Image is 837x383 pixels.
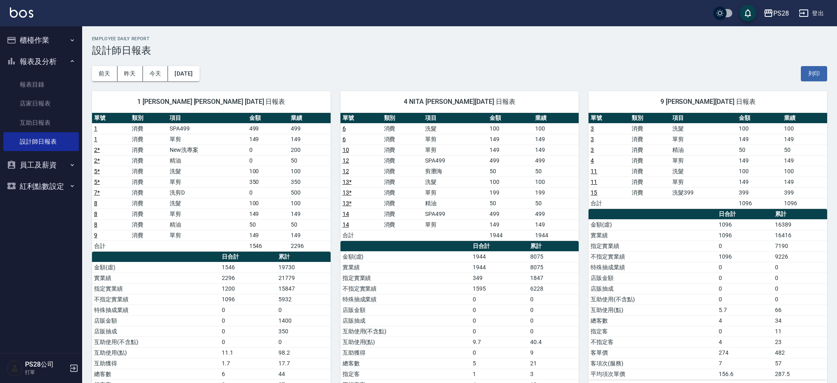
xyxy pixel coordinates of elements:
[737,123,782,134] td: 100
[717,219,773,230] td: 1096
[289,155,331,166] td: 50
[220,262,276,273] td: 1546
[423,209,487,219] td: SPA499
[782,155,827,166] td: 149
[423,155,487,166] td: SPA499
[247,123,289,134] td: 499
[220,283,276,294] td: 1200
[471,347,528,358] td: 0
[7,360,23,376] img: Person
[168,209,247,219] td: 單剪
[130,187,168,198] td: 消費
[289,134,331,144] td: 149
[528,262,579,273] td: 8075
[773,294,827,305] td: 0
[589,305,716,315] td: 互助使用(點)
[92,337,220,347] td: 互助使用(不含點)
[773,219,827,230] td: 16389
[130,177,168,187] td: 消費
[130,166,168,177] td: 消費
[737,177,782,187] td: 149
[350,98,569,106] span: 4 NITA [PERSON_NAME][DATE] 日報表
[247,113,289,124] th: 金額
[382,177,423,187] td: 消費
[92,294,220,305] td: 不指定實業績
[220,305,276,315] td: 0
[220,337,276,347] td: 0
[591,189,597,196] a: 15
[717,209,773,220] th: 日合計
[247,230,289,241] td: 149
[92,262,220,273] td: 金額(虛)
[94,136,97,142] a: 1
[589,219,716,230] td: 金額(虛)
[289,219,331,230] td: 50
[382,209,423,219] td: 消費
[717,294,773,305] td: 0
[487,123,533,134] td: 100
[340,113,579,241] table: a dense table
[589,347,716,358] td: 客單價
[343,211,349,217] a: 14
[92,305,220,315] td: 特殊抽成業績
[289,144,331,155] td: 200
[782,177,827,187] td: 149
[801,66,827,81] button: 列印
[740,5,756,21] button: save
[528,337,579,347] td: 40.4
[289,230,331,241] td: 149
[92,45,827,56] h3: 設計師日報表
[168,187,247,198] td: 洗剪D
[589,241,716,251] td: 指定實業績
[630,113,671,124] th: 類別
[533,177,579,187] td: 100
[528,326,579,337] td: 0
[528,283,579,294] td: 6228
[130,155,168,166] td: 消費
[340,337,471,347] td: 互助使用(點)
[487,144,533,155] td: 149
[670,166,737,177] td: 洗髮
[92,283,220,294] td: 指定實業績
[589,209,827,380] table: a dense table
[782,144,827,155] td: 50
[471,294,528,305] td: 0
[289,198,331,209] td: 100
[773,8,789,18] div: PS28
[717,305,773,315] td: 5.7
[168,123,247,134] td: SPA499
[289,241,331,251] td: 2296
[220,252,276,262] th: 日合計
[528,305,579,315] td: 0
[737,166,782,177] td: 100
[3,113,79,132] a: 互助日報表
[760,5,792,22] button: PS28
[717,262,773,273] td: 0
[773,358,827,369] td: 57
[220,347,276,358] td: 11.1
[25,360,67,369] h5: PS28公司
[25,369,67,376] p: 打單
[487,113,533,124] th: 金額
[471,262,528,273] td: 1944
[717,230,773,241] td: 1096
[528,347,579,358] td: 9
[382,144,423,155] td: 消費
[670,144,737,155] td: 精油
[289,209,331,219] td: 149
[533,144,579,155] td: 149
[737,113,782,124] th: 金額
[276,262,331,273] td: 19730
[589,251,716,262] td: 不指定實業績
[130,144,168,155] td: 消費
[591,147,594,153] a: 3
[220,315,276,326] td: 0
[92,273,220,283] td: 實業績
[276,294,331,305] td: 5932
[782,198,827,209] td: 1096
[3,154,79,176] button: 員工及薪資
[382,113,423,124] th: 類別
[130,198,168,209] td: 消費
[717,347,773,358] td: 274
[782,134,827,144] td: 149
